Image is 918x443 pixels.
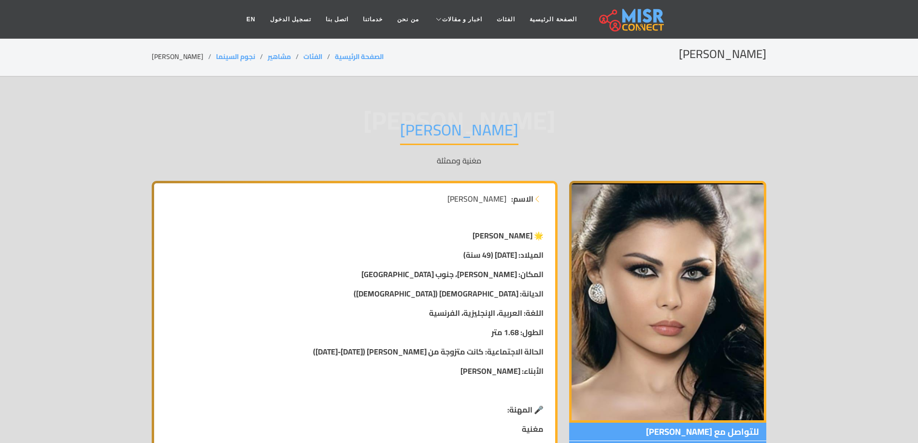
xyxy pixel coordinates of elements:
a: الصفحة الرئيسية [335,50,384,63]
p: مغنية وممثلة [152,155,766,166]
a: الفئات [303,50,322,63]
span: [PERSON_NAME] [447,193,506,205]
strong: اللغة: العربية، الإنجليزية، الفرنسية [429,306,544,320]
strong: الأبناء: [PERSON_NAME] [460,364,544,378]
strong: المكان: [PERSON_NAME]، جنوب [GEOGRAPHIC_DATA] [361,267,544,281]
a: تسجيل الدخول [263,10,318,29]
a: اتصل بنا [318,10,356,29]
strong: 🎤 المهنة: [507,402,544,417]
strong: الديانة: [DEMOGRAPHIC_DATA] ([DEMOGRAPHIC_DATA]) [354,286,544,301]
a: اخبار و مقالات [426,10,490,29]
a: الفئات [489,10,522,29]
span: اخبار و مقالات [442,15,483,24]
h2: [PERSON_NAME] [679,47,766,61]
strong: 🌟 [PERSON_NAME] [473,228,544,243]
span: للتواصل مع [PERSON_NAME] [569,423,766,441]
a: من نحن [390,10,426,29]
img: main.misr_connect [599,7,664,31]
strong: الميلاد: [DATE] (49 سنة) [463,248,544,262]
a: EN [239,10,263,29]
strong: الطول: 1.68 متر [491,325,544,340]
img: هيفاء وهبي [569,181,766,423]
a: نجوم السينما [216,50,255,63]
a: مشاهير [268,50,291,63]
a: خدماتنا [356,10,390,29]
strong: مغنية [522,422,544,436]
h1: [PERSON_NAME] [400,120,518,145]
a: الصفحة الرئيسية [522,10,584,29]
li: [PERSON_NAME] [152,52,216,62]
strong: الاسم: [511,193,533,205]
strong: الحالة الاجتماعية: كانت متزوجة من [PERSON_NAME] ([DATE]-[DATE]) [313,344,544,359]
